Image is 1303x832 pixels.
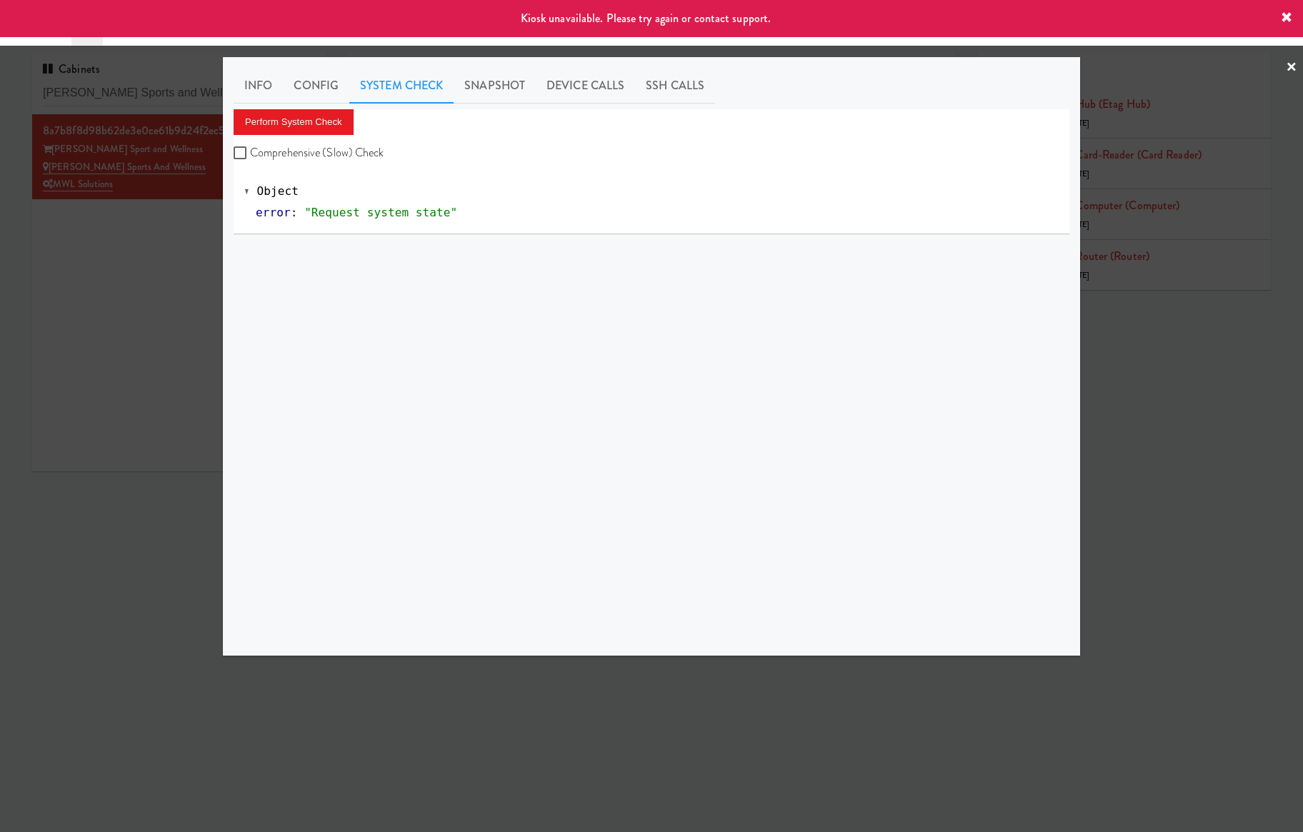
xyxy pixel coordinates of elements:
a: Snapshot [454,68,536,104]
input: Comprehensive (Slow) Check [234,148,250,159]
a: Info [234,68,283,104]
a: Device Calls [536,68,635,104]
a: × [1286,46,1297,90]
span: : [291,206,298,219]
span: Object [257,184,299,198]
span: "Request system state" [304,206,457,219]
a: SSH Calls [635,68,715,104]
span: Kiosk unavailable. Please try again or contact support. [521,10,772,26]
a: System Check [349,68,454,104]
label: Comprehensive (Slow) Check [234,142,384,164]
button: Perform System Check [234,109,354,135]
span: error [256,206,291,219]
a: Config [283,68,349,104]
